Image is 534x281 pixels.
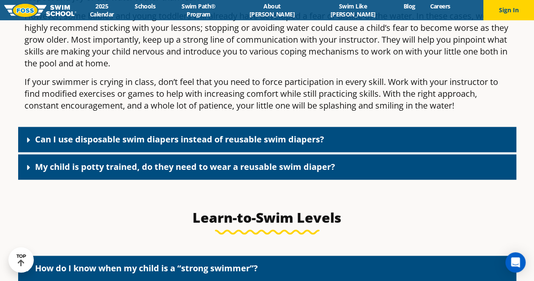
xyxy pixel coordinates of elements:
[35,134,324,145] a: Can I use disposable swim diapers instead of reusable swim diapers?
[127,2,163,10] a: Schools
[76,2,127,18] a: 2025 Calendar
[505,252,526,273] div: Open Intercom Messenger
[423,2,458,10] a: Careers
[234,2,310,18] a: About [PERSON_NAME]
[163,2,234,18] a: Swim Path® Program
[24,10,510,69] p: However, some babies and young toddlers will already have developed a fear or dislike of the wate...
[35,161,335,172] a: My child is potty trained, do they need to wear a reusable swim diaper?
[24,76,510,112] p: If your swimmer is crying in class, don’t feel that you need to force participation in every skil...
[16,254,26,267] div: TOP
[35,262,258,274] a: How do I know when my child is a “strong swimmer”?
[396,2,423,10] a: Blog
[18,127,516,152] div: Can I use disposable swim diapers instead of reusable swim diapers?
[18,256,516,281] div: How do I know when my child is a “strong swimmer”?
[18,154,516,180] div: My child is potty trained, do they need to wear a reusable swim diaper?
[4,4,76,17] img: FOSS Swim School Logo
[68,209,466,226] h3: Learn-to-Swim Levels
[310,2,396,18] a: Swim Like [PERSON_NAME]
